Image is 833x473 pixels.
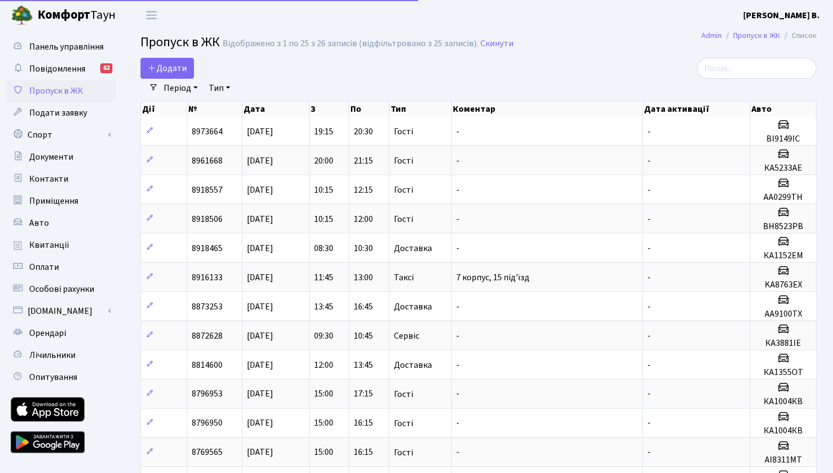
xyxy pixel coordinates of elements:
span: Пропуск в ЖК [140,32,220,52]
span: 17:15 [354,388,373,400]
span: [DATE] [247,155,273,167]
span: 8796953 [192,388,223,400]
span: 11:45 [314,271,333,284]
span: Гості [394,419,413,428]
th: Коментар [452,101,643,117]
span: [DATE] [247,301,273,313]
span: 10:15 [314,184,333,196]
span: - [647,242,651,254]
span: Доставка [394,244,432,253]
a: Квитанції [6,234,116,256]
span: 8872628 [192,330,223,342]
span: 8918465 [192,242,223,254]
span: Пропуск в ЖК [29,85,83,97]
a: Особові рахунки [6,278,116,300]
th: Дії [141,101,187,117]
span: - [647,359,651,371]
span: - [647,388,651,400]
a: Лічильники [6,344,116,366]
span: Таун [37,6,116,25]
span: - [456,388,459,400]
span: - [456,417,459,429]
span: [DATE] [247,388,273,400]
span: 8973664 [192,126,223,138]
span: 12:00 [354,213,373,225]
h5: КА1355ОТ [755,367,812,378]
h5: КА1004КВ [755,426,812,436]
span: Гості [394,186,413,194]
span: 8814600 [192,359,223,371]
span: 8916133 [192,271,223,284]
th: Дата активації [643,101,750,117]
th: Тип [390,101,452,117]
span: 7 корпус, 15 під'їзд [456,271,529,284]
span: - [647,330,651,342]
span: 8769565 [192,447,223,459]
span: 08:30 [314,242,333,254]
span: 16:45 [354,301,373,313]
span: Повідомлення [29,63,85,75]
span: - [456,184,459,196]
span: - [647,126,651,138]
span: Панель управління [29,41,104,53]
span: Гості [394,215,413,224]
div: Відображено з 1 по 25 з 26 записів (відфільтровано з 25 записів). [223,39,478,49]
a: Період [159,79,202,97]
a: Опитування [6,366,116,388]
a: Пропуск в ЖК [6,80,116,102]
h5: КА1152ЕМ [755,251,812,261]
span: Гості [394,156,413,165]
b: Комфорт [37,6,90,24]
span: 16:15 [354,417,373,429]
span: 13:45 [354,359,373,371]
span: 20:30 [354,126,373,138]
span: 12:15 [354,184,373,196]
span: Гості [394,127,413,136]
h5: KA8763EX [755,280,812,290]
span: Контакти [29,173,68,185]
span: 16:15 [354,447,373,459]
span: [DATE] [247,184,273,196]
h5: АА9100ТХ [755,309,812,319]
a: Повідомлення62 [6,58,116,80]
b: [PERSON_NAME] В. [743,9,820,21]
span: [DATE] [247,359,273,371]
span: 8918557 [192,184,223,196]
a: Документи [6,146,116,168]
span: 09:30 [314,330,333,342]
span: - [647,301,651,313]
a: [PERSON_NAME] В. [743,9,820,22]
span: - [456,155,459,167]
div: 62 [100,63,112,73]
a: Контакти [6,168,116,190]
span: Таксі [394,273,414,282]
span: Лічильники [29,349,75,361]
span: 13:45 [314,301,333,313]
h5: КА5233АЕ [755,163,812,173]
a: Авто [6,212,116,234]
span: 15:00 [314,447,333,459]
nav: breadcrumb [685,24,833,47]
span: Особові рахунки [29,283,94,295]
th: № [187,101,242,117]
span: Додати [148,62,187,74]
span: 15:00 [314,417,333,429]
th: По [349,101,390,117]
span: Подати заявку [29,107,87,119]
a: Приміщення [6,190,116,212]
a: Подати заявку [6,102,116,124]
span: - [647,447,651,459]
input: Пошук... [697,58,816,79]
span: - [456,213,459,225]
span: 10:30 [354,242,373,254]
a: Орендарі [6,322,116,344]
th: Дата [242,101,310,117]
span: - [456,242,459,254]
span: Приміщення [29,195,78,207]
span: 10:45 [354,330,373,342]
span: - [456,359,459,371]
span: - [647,155,651,167]
span: - [456,126,459,138]
span: [DATE] [247,417,273,429]
span: [DATE] [247,213,273,225]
